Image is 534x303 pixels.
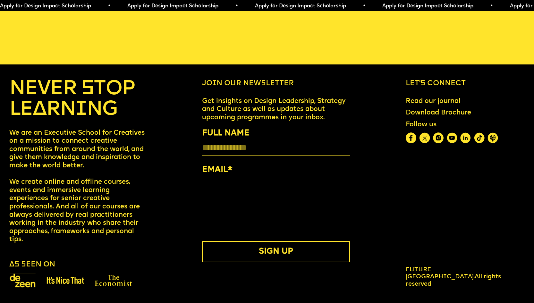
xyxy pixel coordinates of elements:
h6: Let’s connect [406,79,525,88]
label: EMAIL [202,164,350,176]
h6: Join our newsletter [202,79,350,88]
button: SIGN UP [202,241,350,263]
span: • [235,4,238,9]
p: Get insights on Design Leadership, Strategy and Culture as well as updates about upcoming program... [202,97,350,122]
span: • [107,4,110,9]
div: Follow us [406,121,498,129]
div: All rights reserved [406,266,502,288]
span: • [362,4,365,9]
span: • [490,4,493,9]
label: FULL NAME [202,127,350,140]
h4: NEVER STOP LEARNING [9,79,147,120]
h6: As seen on [9,260,55,269]
iframe: reCAPTCHA [202,206,300,231]
span: Future [GEOGRAPHIC_DATA]. [406,267,475,280]
p: We are an Executive School for Creatives on a mission to connect creative communities from around... [9,129,147,244]
a: Read our journal [402,94,464,109]
a: Download Brochure [402,105,475,121]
